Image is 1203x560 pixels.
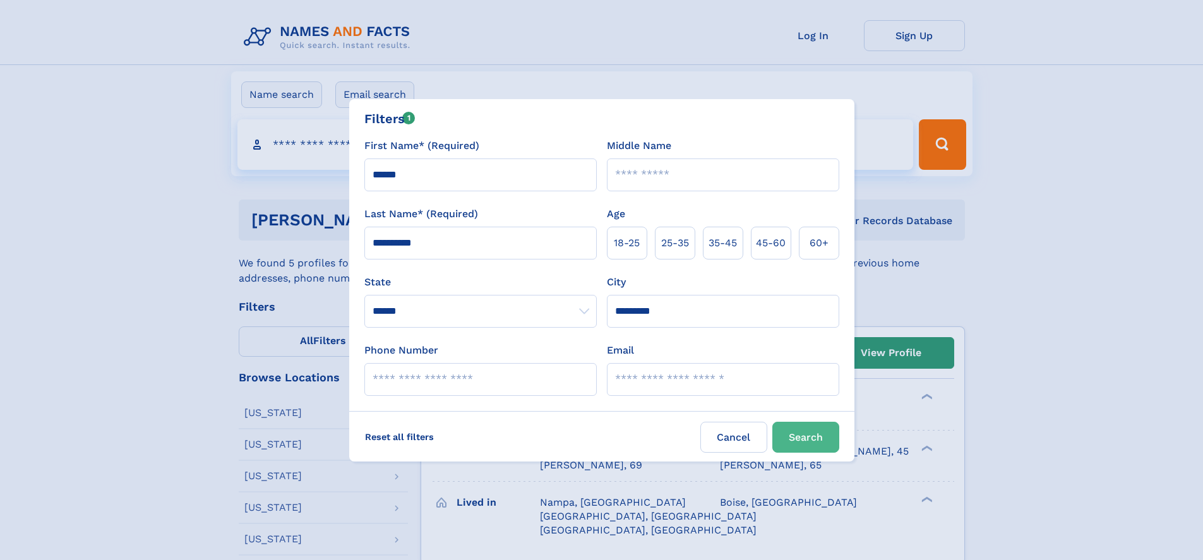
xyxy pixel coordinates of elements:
[607,138,671,153] label: Middle Name
[607,343,634,358] label: Email
[607,275,626,290] label: City
[700,422,767,453] label: Cancel
[756,235,786,251] span: 45‑60
[357,422,442,452] label: Reset all filters
[772,422,839,453] button: Search
[364,275,597,290] label: State
[607,206,625,222] label: Age
[364,343,438,358] label: Phone Number
[364,138,479,153] label: First Name* (Required)
[709,235,737,251] span: 35‑45
[661,235,689,251] span: 25‑35
[364,109,416,128] div: Filters
[810,235,829,251] span: 60+
[364,206,478,222] label: Last Name* (Required)
[614,235,640,251] span: 18‑25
